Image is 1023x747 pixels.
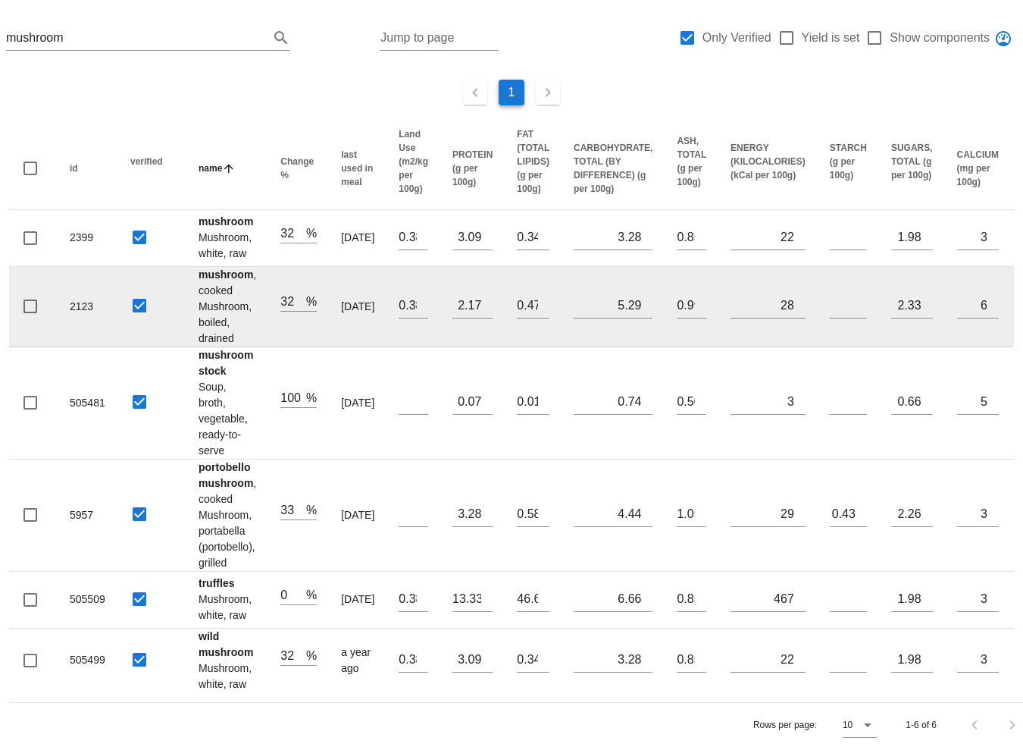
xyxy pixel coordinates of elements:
span: CARBOHYDRATE, TOTAL (BY DIFFERENCE) (g per 100g) [574,143,652,194]
span: Change % [280,156,314,180]
div: % [303,500,317,519]
th: CARBOHYDRATE, TOTAL (BY DIFFERENCE) (g per 100g): Not sorted. Activate to sort ascending. [562,127,665,210]
div: Rows per page: [753,703,877,747]
span: verified [130,156,163,167]
th: Land Use (m2/kg per 100g): Not sorted. Activate to sort ascending. [386,127,440,210]
div: % [303,645,317,665]
span: ENERGY (KILOCALORIES) (kCal per 100g) [730,143,806,180]
td: 505481 [58,347,118,460]
div: % [303,585,317,604]
td: [DATE] [329,210,386,267]
span: id [70,163,78,174]
strong: wild mushroom [199,630,253,658]
td: [DATE] [329,460,386,572]
th: PROTEIN (g per 100g): Not sorted. Activate to sort ascending. [440,127,505,210]
th: SUGARS, TOTAL (g per 100g): Not sorted. Activate to sort ascending. [879,127,945,210]
span: Mushroom, white, raw [199,593,252,621]
span: CALCIUM (mg per 100g) [957,149,999,187]
span: STARCH (g per 100g) [830,143,867,180]
div: 1-6 of 6 [906,718,937,732]
strong: truffles [199,577,234,589]
label: Only Verified [702,30,771,46]
span: Soup, broth, vegetable, ready-to-serve [199,381,248,457]
strong: mushroom [199,268,253,281]
th: ENERGY (KILOCALORIES) (kCal per 100g): Not sorted. Activate to sort ascending. [718,127,818,210]
div: % [303,291,317,311]
th: verified: Not sorted. Activate to sort ascending. [118,127,186,210]
div: 10 [843,718,852,732]
td: 2399 [58,210,118,267]
button: Current Page, Page 1 [499,80,524,105]
label: Yield is set [802,30,860,46]
span: Mushroom, boiled, drained [199,300,252,344]
span: PROTEIN (g per 100g) [452,149,493,187]
nav: Pagination Navigation [15,76,1008,109]
div: % [303,388,317,407]
span: , cooked [199,461,256,569]
strong: portobello mushroom [199,461,253,489]
span: FAT (TOTAL LIPIDS) (g per 100g) [517,129,549,194]
td: 2123 [58,267,118,347]
th: id: Not sorted. Activate to sort ascending. [58,127,118,210]
td: a year ago [329,629,386,692]
span: Mushroom, white, raw [199,662,252,690]
th: STARCH (g per 100g): Not sorted. Activate to sort ascending. [818,127,879,210]
div: 10Rows per page: [843,713,877,737]
td: [DATE] [329,347,386,460]
div: % [303,223,317,243]
span: Mushroom, portabella (portobello), grilled [199,509,255,569]
span: Mushroom, white, raw [199,231,252,259]
td: 505499 [58,629,118,692]
span: last used in meal [341,149,373,187]
td: 5957 [58,460,118,572]
th: FAT (TOTAL LIPIDS) (g per 100g): Not sorted. Activate to sort ascending. [505,127,562,210]
strong: mushroom [199,215,253,228]
span: , cooked [199,268,256,344]
span: Land Use (m2/kg per 100g) [399,129,428,194]
span: ASH, TOTAL (g per 100g) [677,136,706,187]
th: ASH, TOTAL (g per 100g): Not sorted. Activate to sort ascending. [665,127,718,210]
td: [DATE] [329,267,386,347]
th: last used in meal [329,127,386,210]
span: SUGARS, TOTAL (g per 100g) [891,143,933,180]
label: Show components [890,30,990,46]
th: CALCIUM (mg per 100g): Not sorted. Activate to sort ascending. [945,127,1011,210]
strong: mushroom stock [199,349,253,377]
th: name: Sorted ascending. Activate to sort descending. [186,127,268,210]
th: Change %: Not sorted. Activate to sort ascending. [268,127,329,210]
span: name [199,163,222,174]
td: 505509 [58,572,118,629]
td: [DATE] [329,572,386,629]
